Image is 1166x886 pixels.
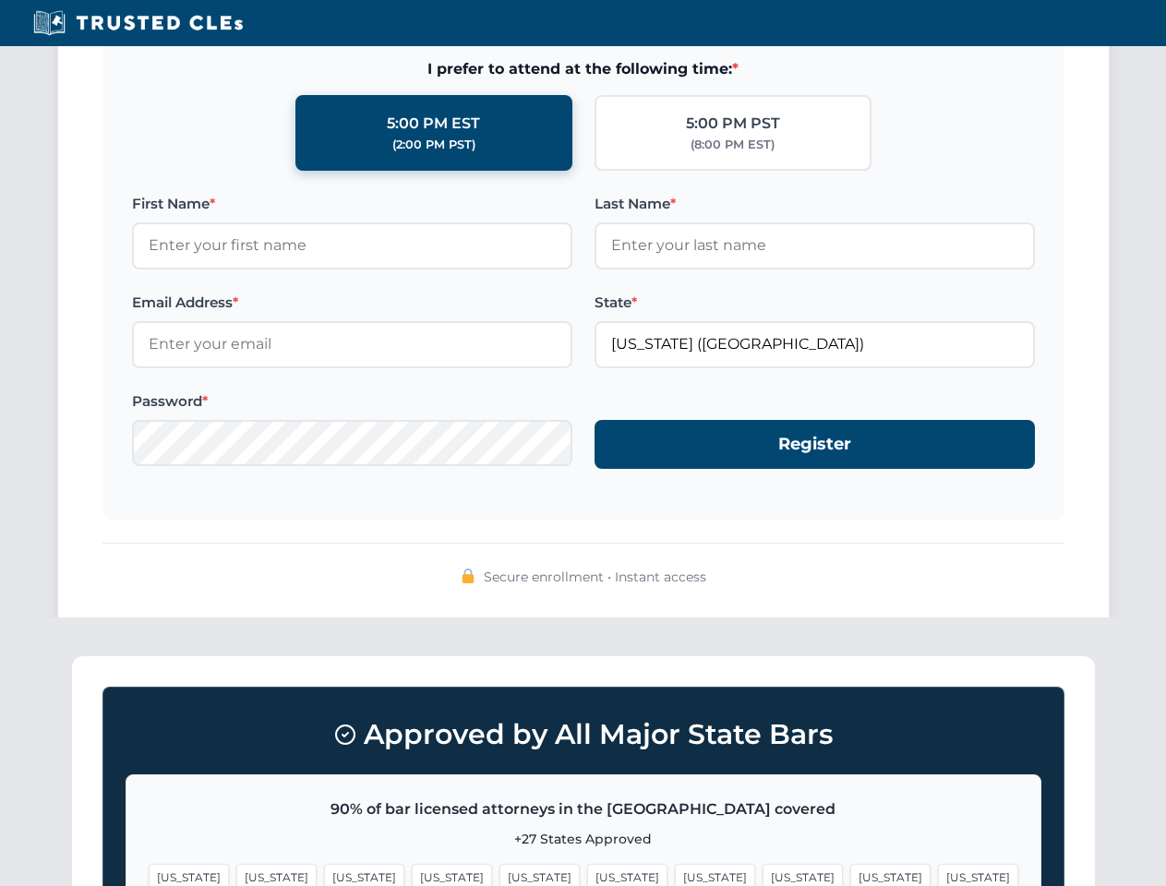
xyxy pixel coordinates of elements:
[132,57,1035,81] span: I prefer to attend at the following time:
[595,420,1035,469] button: Register
[132,292,572,314] label: Email Address
[126,710,1041,760] h3: Approved by All Major State Bars
[595,193,1035,215] label: Last Name
[686,112,780,136] div: 5:00 PM PST
[149,797,1018,821] p: 90% of bar licensed attorneys in the [GEOGRAPHIC_DATA] covered
[132,222,572,269] input: Enter your first name
[132,321,572,367] input: Enter your email
[595,222,1035,269] input: Enter your last name
[595,292,1035,314] label: State
[132,390,572,413] label: Password
[461,569,475,583] img: 🔒
[595,321,1035,367] input: Florida (FL)
[387,112,480,136] div: 5:00 PM EST
[691,136,775,154] div: (8:00 PM EST)
[149,829,1018,849] p: +27 States Approved
[392,136,475,154] div: (2:00 PM PST)
[28,9,248,37] img: Trusted CLEs
[484,567,706,587] span: Secure enrollment • Instant access
[132,193,572,215] label: First Name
